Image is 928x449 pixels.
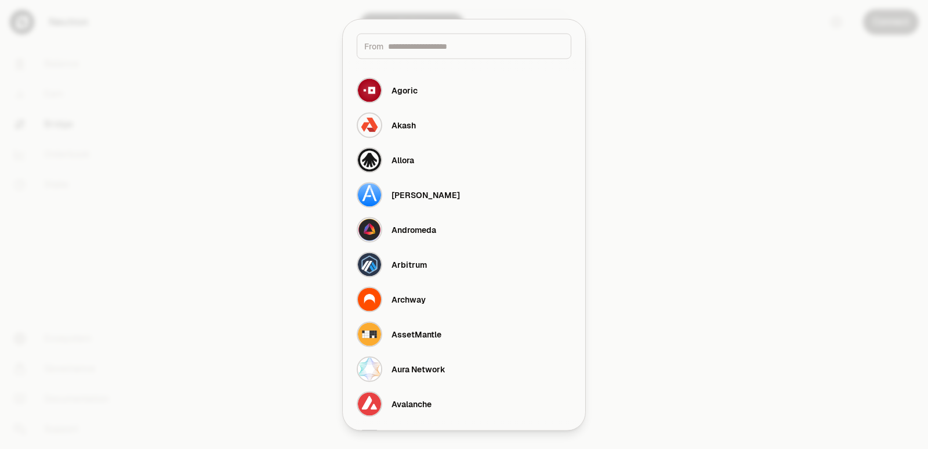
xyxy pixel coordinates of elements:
img: Archway Logo [357,286,382,312]
img: AssetMantle Logo [357,321,382,347]
div: AssetMantle [391,328,441,340]
div: Akash [391,119,416,131]
button: Akash LogoAkash [350,107,578,142]
div: Agoric [391,84,418,96]
img: Aura Network Logo [357,356,382,382]
img: Avalanche Logo [357,391,382,416]
div: Arbitrum [391,258,427,270]
button: Althea Logo[PERSON_NAME] [350,177,578,212]
div: Aura Network [391,363,445,375]
img: Arbitrum Logo [357,252,382,277]
img: Agoric Logo [357,77,382,103]
img: Althea Logo [357,182,382,207]
button: Andromeda LogoAndromeda [350,212,578,247]
button: Arbitrum LogoArbitrum [350,247,578,282]
button: Aura Network LogoAura Network [350,351,578,386]
div: Avalanche [391,398,432,410]
img: Allora Logo [357,147,382,173]
button: Agoric LogoAgoric [350,73,578,107]
span: From [364,40,383,52]
div: [PERSON_NAME] [391,189,460,200]
img: Akash Logo [357,112,382,138]
button: Archway LogoArchway [350,282,578,317]
div: Allora [391,154,414,166]
button: AssetMantle LogoAssetMantle [350,317,578,351]
button: Avalanche LogoAvalanche [350,386,578,421]
button: Allora LogoAllora [350,142,578,177]
img: Andromeda Logo [357,217,382,242]
div: Andromeda [391,224,436,235]
div: Archway [391,293,426,305]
